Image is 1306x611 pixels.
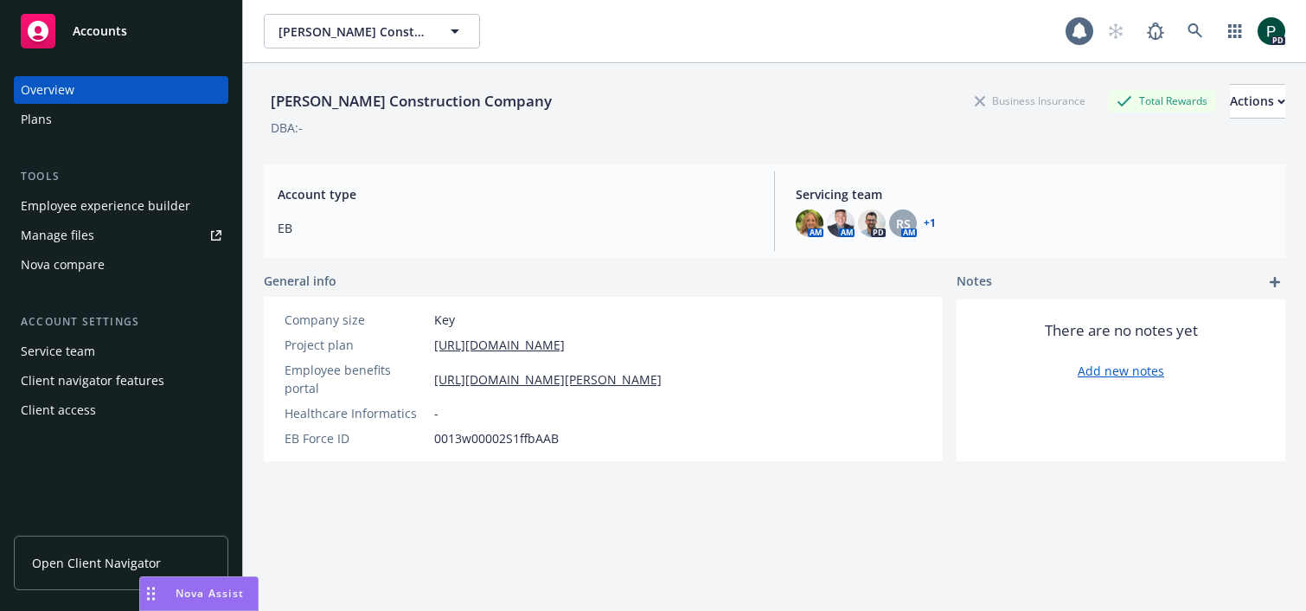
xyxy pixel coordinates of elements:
div: Account settings [14,313,228,331]
div: Client access [21,396,96,424]
a: Accounts [14,7,228,55]
a: [URL][DOMAIN_NAME][PERSON_NAME] [434,370,662,389]
a: Switch app [1218,14,1252,48]
div: [PERSON_NAME] Construction Company [264,90,559,113]
img: photo [1258,17,1285,45]
a: Client navigator features [14,367,228,395]
img: photo [827,209,855,237]
div: Total Rewards [1108,90,1216,112]
span: Key [434,311,455,329]
a: Report a Bug [1138,14,1173,48]
div: Tools [14,168,228,185]
span: Nova Assist [176,586,244,601]
a: [URL][DOMAIN_NAME] [434,336,565,354]
div: Project plan [285,336,427,354]
a: Client access [14,396,228,424]
a: +1 [924,218,936,228]
div: Company size [285,311,427,329]
button: [PERSON_NAME] Construction Company [264,14,480,48]
a: Start snowing [1098,14,1133,48]
span: Notes [957,272,992,293]
div: Nova compare [21,251,105,279]
a: Add new notes [1078,362,1164,380]
div: Plans [21,106,52,133]
div: Service team [21,338,95,365]
a: Nova compare [14,251,228,279]
span: EB [278,219,753,237]
div: Business Insurance [966,90,1094,112]
a: Search [1178,14,1213,48]
div: Actions [1230,85,1285,118]
div: Manage files [21,222,94,249]
span: Servicing team [796,185,1271,203]
a: Manage files [14,222,228,249]
span: General info [264,272,336,290]
button: Actions [1230,84,1285,119]
span: There are no notes yet [1045,320,1198,341]
div: DBA: - [271,119,303,137]
div: Overview [21,76,74,104]
div: Drag to move [140,577,162,610]
a: Service team [14,338,228,365]
span: Account type [278,185,753,203]
div: Healthcare Informatics [285,404,427,422]
div: Client navigator features [21,367,164,395]
span: [PERSON_NAME] Construction Company [278,23,428,41]
button: Nova Assist [139,576,259,611]
div: EB Force ID [285,429,427,447]
a: Plans [14,106,228,133]
a: add [1264,272,1285,293]
span: Open Client Navigator [32,554,161,572]
img: photo [796,209,823,237]
a: Employee experience builder [14,192,228,220]
span: 0013w00002S1ffbAAB [434,429,559,447]
a: Overview [14,76,228,104]
div: Employee benefits portal [285,361,427,397]
span: Accounts [73,24,127,38]
span: - [434,404,439,422]
img: photo [858,209,886,237]
div: Employee experience builder [21,192,190,220]
span: RS [896,215,911,233]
